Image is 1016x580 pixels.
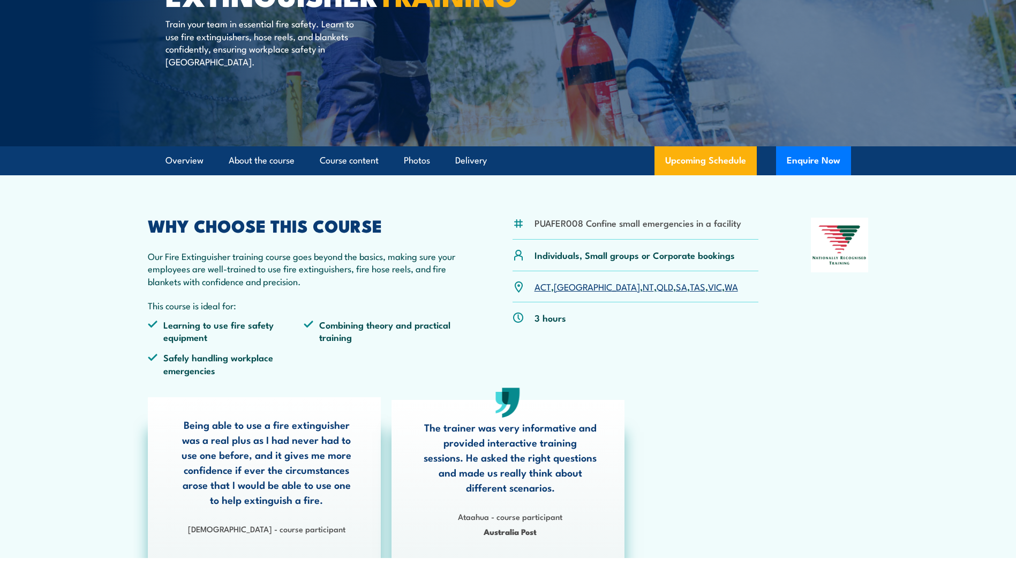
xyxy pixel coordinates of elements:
a: Photos [404,146,430,175]
p: Our Fire Extinguisher training course goes beyond the basics, making sure your employees are well... [148,250,461,287]
li: Safely handling workplace emergencies [148,351,304,376]
a: NT [643,280,654,293]
a: About the course [229,146,295,175]
strong: [DEMOGRAPHIC_DATA] - course participant [188,523,345,534]
li: Learning to use fire safety equipment [148,318,304,344]
a: WA [725,280,738,293]
p: The trainer was very informative and provided interactive training sessions. He asked the right q... [423,420,598,495]
a: Overview [165,146,204,175]
span: Australia Post [423,525,598,538]
p: , , , , , , , [535,280,738,293]
strong: Ataahua - course participant [458,510,562,522]
img: Nationally Recognised Training logo. [811,218,869,272]
button: Enquire Now [776,146,851,175]
a: SA [676,280,687,293]
p: Individuals, Small groups or Corporate bookings [535,249,735,261]
a: QLD [657,280,673,293]
a: [GEOGRAPHIC_DATA] [554,280,640,293]
p: 3 hours [535,311,566,324]
a: TAS [690,280,705,293]
a: ACT [535,280,551,293]
a: Upcoming Schedule [654,146,757,175]
p: Train your team in essential fire safety. Learn to use fire extinguishers, hose reels, and blanke... [165,17,361,68]
p: Being able to use a fire extinguisher was a real plus as I had never had to use one before, and i... [179,417,354,507]
h2: WHY CHOOSE THIS COURSE [148,218,461,233]
a: Delivery [455,146,487,175]
li: Combining theory and practical training [304,318,460,344]
a: Course content [320,146,379,175]
p: This course is ideal for: [148,299,461,311]
li: PUAFER008 Confine small emergencies in a facility [535,217,741,229]
a: VIC [708,280,722,293]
